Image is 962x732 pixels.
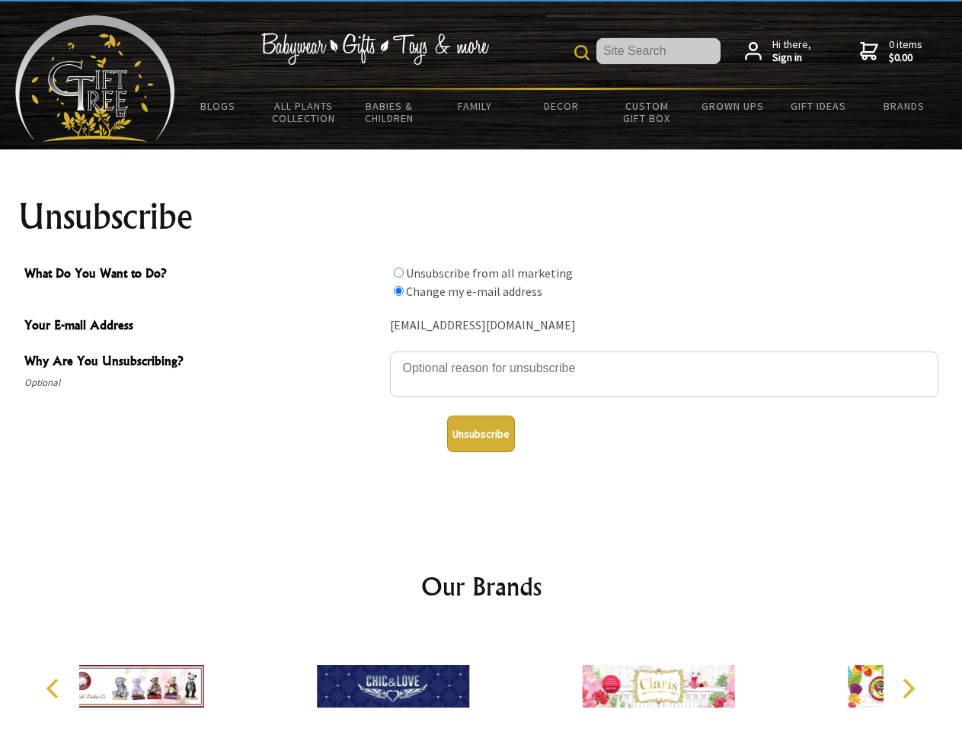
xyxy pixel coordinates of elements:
[433,90,519,122] a: Family
[689,90,775,122] a: Grown Ups
[889,37,922,65] span: 0 items
[745,38,811,65] a: Hi there,Sign in
[261,90,347,134] a: All Plants Collection
[772,51,811,65] strong: Sign in
[24,264,382,286] span: What Do You Want to Do?
[596,38,721,64] input: Site Search
[891,672,925,705] button: Next
[260,33,489,65] img: Babywear - Gifts - Toys & more
[394,286,404,296] input: What Do You Want to Do?
[447,416,515,452] button: Unsubscribe
[30,568,932,605] h2: Our Brands
[347,90,433,134] a: Babies & Children
[15,15,175,142] img: Babyware - Gifts - Toys and more...
[889,51,922,65] strong: $0.00
[860,38,922,65] a: 0 items$0.00
[175,90,261,122] a: BLOGS
[24,352,382,374] span: Why Are You Unsubscribing?
[390,314,938,338] div: [EMAIL_ADDRESS][DOMAIN_NAME]
[772,38,811,65] span: Hi there,
[406,265,573,281] label: Unsubscribe from all marketing
[406,284,542,299] label: Change my e-mail address
[861,90,948,122] a: Brands
[775,90,861,122] a: Gift Ideas
[390,352,938,397] textarea: Why Are You Unsubscribing?
[18,198,944,235] h1: Unsubscribe
[604,90,690,134] a: Custom Gift Box
[24,374,382,392] span: Optional
[394,268,404,278] input: What Do You Want to Do?
[38,672,72,705] button: Previous
[574,45,590,60] img: product search
[24,316,382,338] span: Your E-mail Address
[518,90,604,122] a: Decor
